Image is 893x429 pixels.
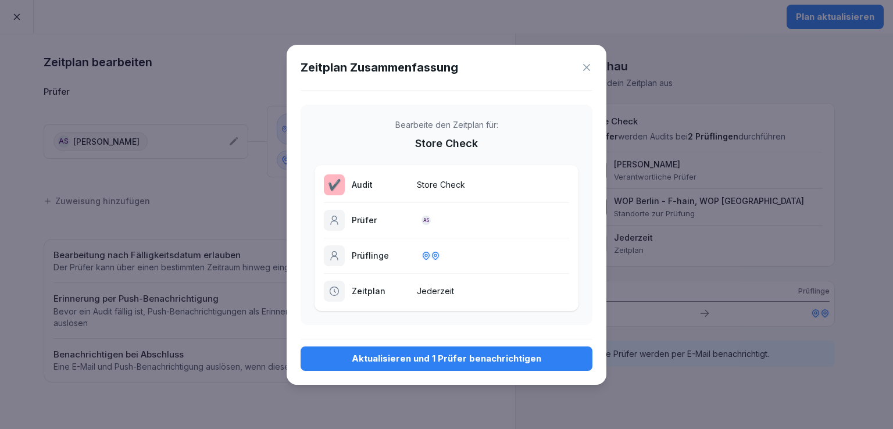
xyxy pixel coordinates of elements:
[310,352,583,365] div: Aktualisieren und 1 Prüfer benachrichtigen
[328,177,341,192] p: ✔️
[352,249,410,262] p: Prüflinge
[415,135,478,151] p: Store Check
[352,214,410,226] p: Prüfer
[301,59,458,76] h1: Zeitplan Zusammenfassung
[352,178,410,191] p: Audit
[352,285,410,297] p: Zeitplan
[417,178,569,191] p: Store Check
[422,216,431,225] div: AS
[301,346,592,371] button: Aktualisieren und 1 Prüfer benachrichtigen
[417,285,569,297] p: Jederzeit
[395,119,498,131] p: Bearbeite den Zeitplan für:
